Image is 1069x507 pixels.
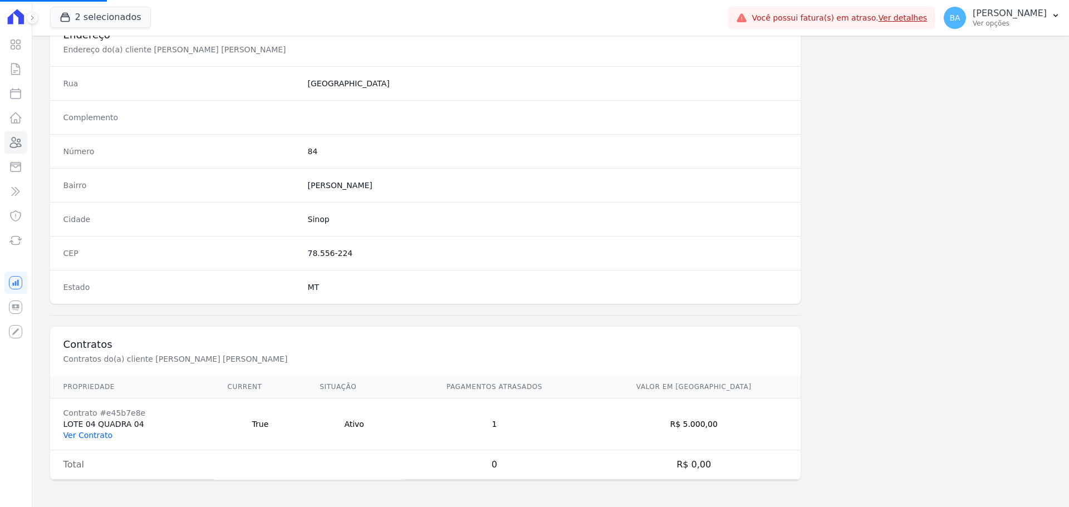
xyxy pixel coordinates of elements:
[214,376,307,398] th: Current
[306,398,402,450] td: Ativo
[50,450,214,480] td: Total
[63,146,299,157] dt: Número
[587,450,801,480] td: R$ 0,00
[587,398,801,450] td: R$ 5.000,00
[752,12,927,24] span: Você possui fatura(s) em atraso.
[63,282,299,293] dt: Estado
[63,44,438,55] p: Endereço do(a) cliente [PERSON_NAME] [PERSON_NAME]
[63,338,788,351] h3: Contratos
[214,398,307,450] td: True
[950,14,960,22] span: BA
[306,376,402,398] th: Situação
[63,78,299,89] dt: Rua
[402,376,587,398] th: Pagamentos Atrasados
[308,248,788,259] dd: 78.556-224
[879,13,928,22] a: Ver detalhes
[63,112,299,123] dt: Complemento
[308,78,788,89] dd: [GEOGRAPHIC_DATA]
[63,248,299,259] dt: CEP
[308,214,788,225] dd: Sinop
[50,376,214,398] th: Propriedade
[63,180,299,191] dt: Bairro
[308,180,788,191] dd: [PERSON_NAME]
[50,7,151,28] button: 2 selecionados
[63,214,299,225] dt: Cidade
[50,398,214,450] td: LOTE 04 QUADRA 04
[935,2,1069,33] button: BA [PERSON_NAME] Ver opções
[973,19,1047,28] p: Ver opções
[63,407,201,419] div: Contrato #e45b7e8e
[308,146,788,157] dd: 84
[587,376,801,398] th: Valor em [GEOGRAPHIC_DATA]
[402,450,587,480] td: 0
[308,282,788,293] dd: MT
[63,431,112,440] a: Ver Contrato
[402,398,587,450] td: 1
[973,8,1047,19] p: [PERSON_NAME]
[63,353,438,365] p: Contratos do(a) cliente [PERSON_NAME] [PERSON_NAME]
